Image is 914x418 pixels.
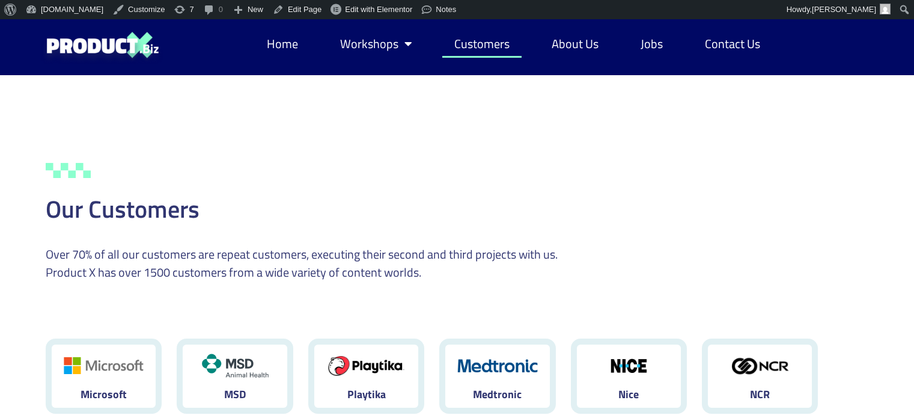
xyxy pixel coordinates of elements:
span: Edit with Elementor [345,5,412,14]
a: Workshops [328,30,424,58]
figcaption: Playtika [326,387,406,402]
figcaption: NCR [720,387,800,402]
figcaption: Nice [589,387,669,402]
p: Over 70% of all our customers are repeat customers, executing their second and third projects wit... [46,245,568,281]
a: About Us [540,30,611,58]
a: Contact Us [693,30,772,58]
figcaption: MSD [195,387,275,402]
figcaption: Microsoft [64,387,144,402]
figcaption: Medtronic [457,387,537,402]
a: Jobs [629,30,675,58]
nav: Menu [255,30,772,58]
a: Customers [442,30,522,58]
h2: Our Customers [46,197,868,221]
span: [PERSON_NAME] [812,5,876,14]
a: Home [255,30,310,58]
